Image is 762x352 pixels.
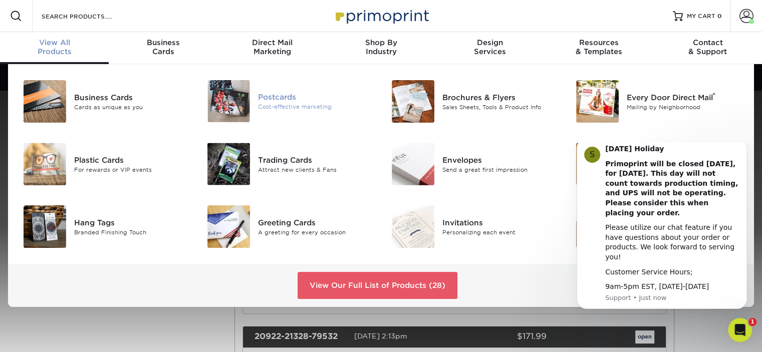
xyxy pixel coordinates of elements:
[24,80,66,123] img: Business Cards
[435,38,544,47] span: Design
[44,125,178,135] div: Customer Service Hours;
[327,32,435,64] a: Shop ByIndustry
[392,205,434,248] img: Invitations
[44,80,178,119] div: Please utilize our chat feature if you have questions about your order or products. We look forwa...
[207,205,250,248] img: Greeting Cards
[331,5,431,27] img: Primoprint
[687,12,715,21] span: MY CART
[327,38,435,56] div: Industry
[627,103,742,111] div: Mailing by Neighborhood
[544,38,653,47] span: Resources
[442,165,558,174] div: Send a great first impression
[204,139,374,189] a: Trading Cards Trading Cards Attract new clients & Fans
[74,103,189,111] div: Cards as unique as you
[218,38,327,56] div: Marketing
[258,217,373,228] div: Greeting Cards
[204,76,374,126] a: Postcards Postcards Cost-effective marketing
[74,165,189,174] div: For rewards or VIP events
[562,143,762,325] iframe: Intercom notifications message
[713,92,715,99] sup: ®
[74,154,189,165] div: Plastic Cards
[258,92,373,103] div: Postcards
[327,38,435,47] span: Shop By
[44,17,176,74] b: Primoprint will be closed [DATE], for [DATE]. This day will not count towards production timing, ...
[258,228,373,236] div: A greeting for every occasion
[627,92,742,103] div: Every Door Direct Mail
[389,76,558,127] a: Brochures & Flyers Brochures & Flyers Sales Sheets, Tools & Product Info
[20,201,189,252] a: Hang Tags Hang Tags Branded Finishing Touch
[24,143,66,185] img: Plastic Cards
[109,38,217,56] div: Cards
[442,228,558,236] div: Personalizing each event
[389,139,558,189] a: Envelopes Envelopes Send a great first impression
[109,32,217,64] a: BusinessCards
[435,38,544,56] div: Services
[544,38,653,56] div: & Templates
[218,32,327,64] a: Direct MailMarketing
[258,165,373,174] div: Attract new clients & Fans
[207,80,250,122] img: Postcards
[41,10,138,22] input: SEARCH PRODUCTS.....
[392,143,434,185] img: Envelopes
[653,38,762,56] div: & Support
[218,38,327,47] span: Direct Mail
[74,228,189,236] div: Branded Finishing Touch
[258,103,373,111] div: Cost-effective marketing
[728,318,752,342] iframe: Intercom live chat
[20,76,189,127] a: Business Cards Business Cards Cards as unique as you
[44,151,178,160] p: Message from Support, sent Just now
[74,217,189,228] div: Hang Tags
[717,13,722,20] span: 0
[442,154,558,165] div: Envelopes
[442,103,558,111] div: Sales Sheets, Tools & Product Info
[109,38,217,47] span: Business
[576,80,619,123] img: Every Door Direct Mail
[20,139,189,189] a: Plastic Cards Plastic Cards For rewards or VIP events
[442,92,558,103] div: Brochures & Flyers
[573,76,742,127] a: Every Door Direct Mail Every Door Direct Mail® Mailing by Neighborhood
[204,201,374,252] a: Greeting Cards Greeting Cards A greeting for every occasion
[44,2,178,149] div: Message content
[44,139,178,149] div: 9am-5pm EST, [DATE]-[DATE]
[544,32,653,64] a: Resources& Templates
[23,4,39,20] div: Profile image for Support
[298,272,457,299] a: View Our Full List of Products (28)
[258,154,373,165] div: Trading Cards
[24,205,66,248] img: Hang Tags
[435,32,544,64] a: DesignServices
[748,318,756,326] span: 1
[653,38,762,47] span: Contact
[442,217,558,228] div: Invitations
[389,201,558,252] a: Invitations Invitations Personalizing each event
[44,2,102,10] b: [DATE] Holiday
[74,92,189,103] div: Business Cards
[653,32,762,64] a: Contact& Support
[392,80,434,123] img: Brochures & Flyers
[207,143,250,185] img: Trading Cards
[573,139,742,189] a: Letterhead Letterhead Make it official and professional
